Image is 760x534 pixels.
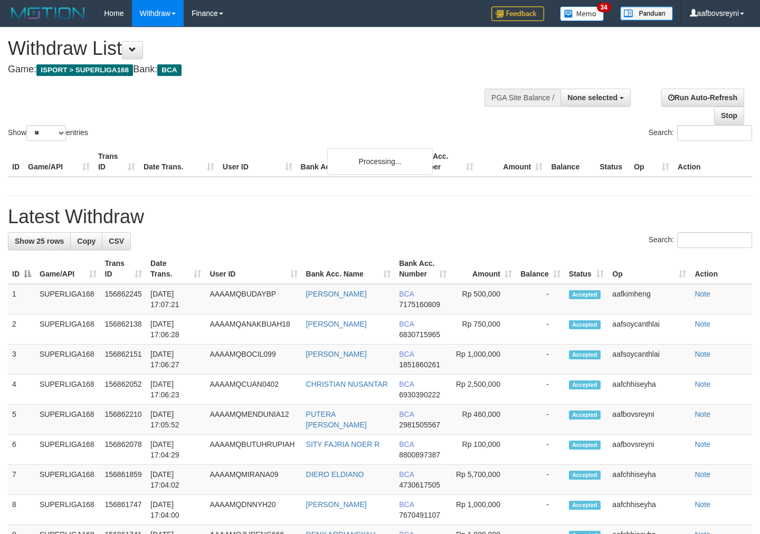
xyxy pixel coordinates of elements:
[695,290,710,298] a: Note
[205,254,301,284] th: User ID: activate to sort column ascending
[399,390,440,399] span: Copy 6930390222 to clipboard
[146,435,205,465] td: [DATE] 17:04:29
[516,314,565,345] td: -
[408,147,478,177] th: Bank Acc. Number
[146,314,205,345] td: [DATE] 17:06:28
[620,6,673,21] img: panduan.png
[608,465,690,495] td: aafchhiseyha
[608,375,690,405] td: aafchhiseyha
[516,284,565,314] td: -
[399,511,440,519] span: Copy 7670491107 to clipboard
[109,237,124,245] span: CSV
[306,410,367,429] a: PUTERA [PERSON_NAME]
[695,500,710,509] a: Note
[478,147,547,177] th: Amount
[101,435,147,465] td: 156862078
[8,435,35,465] td: 6
[516,375,565,405] td: -
[205,375,301,405] td: AAAAMQCUAN0402
[146,284,205,314] td: [DATE] 17:07:21
[302,254,395,284] th: Bank Acc. Name: activate to sort column ascending
[35,284,101,314] td: SUPERLIGA168
[608,405,690,435] td: aafbovsreyni
[8,345,35,375] td: 3
[399,380,414,388] span: BCA
[695,380,710,388] a: Note
[569,350,601,359] span: Accepted
[399,350,414,358] span: BCA
[146,465,205,495] td: [DATE] 17:04:02
[205,495,301,525] td: AAAAMQDNNYH20
[306,380,388,388] a: CHRISTIAN NUSANTAR
[205,435,301,465] td: AAAAMQBUTUHRUPIAH
[399,330,440,339] span: Copy 6830715965 to clipboard
[205,284,301,314] td: AAAAMQBUDAYBP
[608,495,690,525] td: aafchhiseyha
[399,451,440,459] span: Copy 8800897387 to clipboard
[8,206,752,227] h1: Latest Withdraw
[399,481,440,489] span: Copy 4730617505 to clipboard
[101,314,147,345] td: 156862138
[451,405,516,435] td: Rp 460,000
[35,314,101,345] td: SUPERLIGA168
[101,375,147,405] td: 156862052
[451,254,516,284] th: Amount: activate to sort column ascending
[8,375,35,405] td: 4
[567,93,617,102] span: None selected
[399,410,414,418] span: BCA
[101,495,147,525] td: 156861747
[451,435,516,465] td: Rp 100,000
[8,38,496,59] h1: Withdraw List
[8,125,88,141] label: Show entries
[306,500,367,509] a: [PERSON_NAME]
[399,300,440,309] span: Copy 7175160809 to clipboard
[94,147,139,177] th: Trans ID
[661,89,744,107] a: Run Auto-Refresh
[399,360,440,369] span: Copy 1851860261 to clipboard
[516,254,565,284] th: Balance: activate to sort column ascending
[102,232,131,250] a: CSV
[451,375,516,405] td: Rp 2,500,000
[399,421,440,429] span: Copy 2981505567 to clipboard
[399,440,414,449] span: BCA
[205,314,301,345] td: AAAAMQANAKBUAH18
[597,3,611,12] span: 34
[695,410,710,418] a: Note
[491,6,544,21] img: Feedback.jpg
[306,470,364,479] a: DIERO ELDIANO
[8,405,35,435] td: 5
[306,320,367,328] a: [PERSON_NAME]
[146,495,205,525] td: [DATE] 17:04:00
[547,147,595,177] th: Balance
[451,495,516,525] td: Rp 1,000,000
[205,405,301,435] td: AAAAMQMENDUNIA12
[146,345,205,375] td: [DATE] 17:06:27
[695,350,710,358] a: Note
[205,345,301,375] td: AAAAMQBOCIL099
[77,237,96,245] span: Copy
[695,470,710,479] a: Note
[8,314,35,345] td: 2
[451,345,516,375] td: Rp 1,000,000
[395,254,451,284] th: Bank Acc. Number: activate to sort column ascending
[146,375,205,405] td: [DATE] 17:06:23
[8,5,88,21] img: MOTION_logo.png
[690,254,752,284] th: Action
[205,465,301,495] td: AAAAMQMIRANA09
[306,350,367,358] a: [PERSON_NAME]
[8,284,35,314] td: 1
[677,125,752,141] input: Search:
[608,345,690,375] td: aafsoycanthlai
[306,290,367,298] a: [PERSON_NAME]
[608,314,690,345] td: aafsoycanthlai
[35,405,101,435] td: SUPERLIGA168
[569,411,601,419] span: Accepted
[24,147,94,177] th: Game/API
[714,107,744,125] a: Stop
[649,125,752,141] label: Search:
[565,254,609,284] th: Status: activate to sort column ascending
[36,64,133,76] span: ISPORT > SUPERLIGA168
[560,89,631,107] button: None selected
[399,290,414,298] span: BCA
[101,345,147,375] td: 156862151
